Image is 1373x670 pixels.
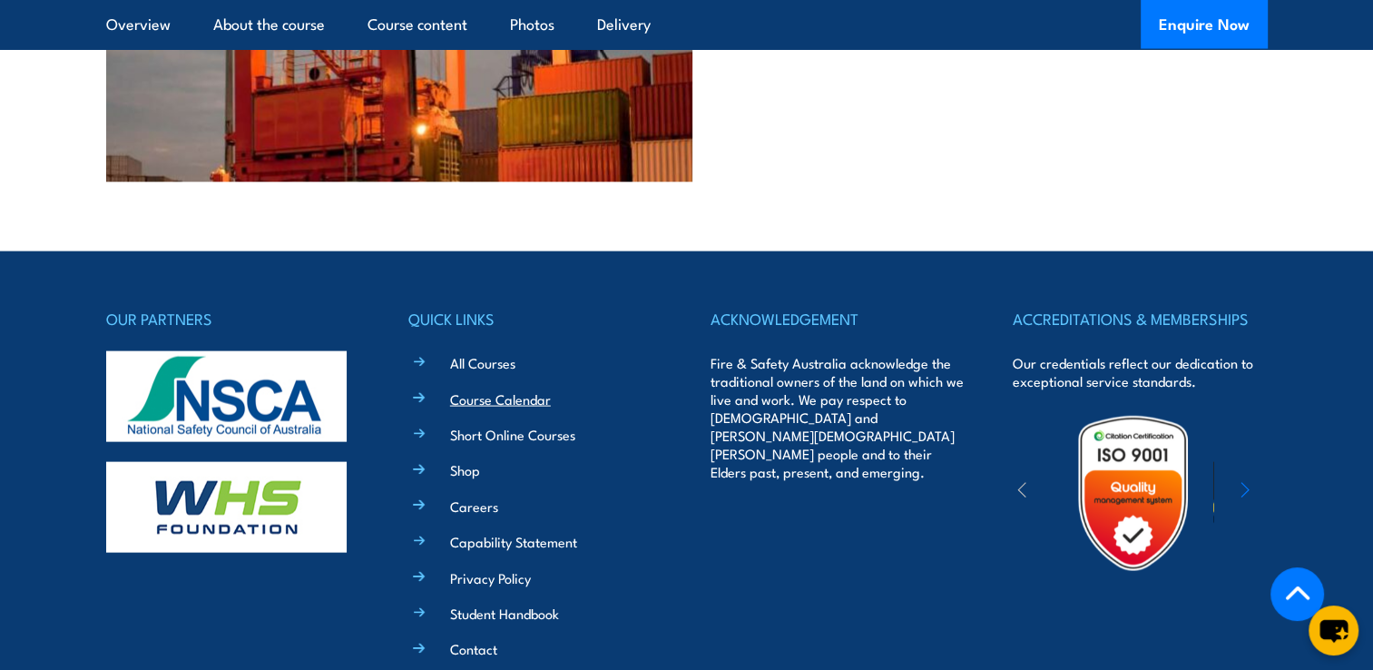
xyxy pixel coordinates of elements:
h4: ACCREDITATIONS & MEMBERSHIPS [1013,306,1267,331]
button: chat-button [1309,606,1358,655]
img: ewpa-logo [1213,462,1371,525]
a: All Courses [450,353,515,372]
p: Our credentials reflect our dedication to exceptional service standards. [1013,354,1267,390]
a: Contact [450,639,497,658]
a: Student Handbook [450,604,559,623]
a: Privacy Policy [450,568,531,587]
a: Capability Statement [450,532,577,551]
img: whs-logo-footer [106,462,347,553]
a: Shop [450,460,480,479]
h4: QUICK LINKS [408,306,662,331]
h4: ACKNOWLEDGEMENT [711,306,965,331]
a: Careers [450,497,498,516]
h4: OUR PARTNERS [106,306,360,331]
img: Untitled design (19) [1054,414,1212,573]
a: Course Calendar [450,389,551,409]
a: Short Online Courses [450,425,575,444]
img: nsca-logo-footer [106,351,347,442]
p: Fire & Safety Australia acknowledge the traditional owners of the land on which we live and work.... [711,354,965,481]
